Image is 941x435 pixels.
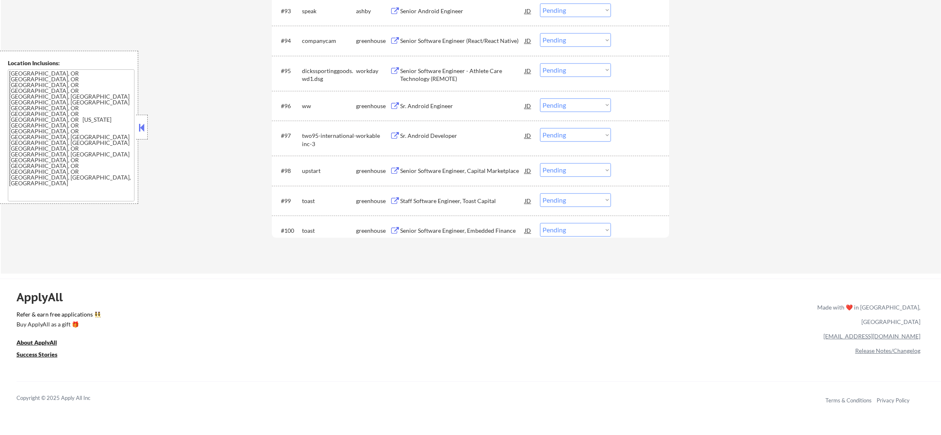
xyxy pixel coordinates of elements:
div: #95 [281,67,295,75]
div: companycam [302,37,356,45]
div: greenhouse [356,167,390,175]
div: #94 [281,37,295,45]
div: ashby [356,7,390,15]
div: Buy ApplyAll as a gift 🎁 [17,322,99,327]
div: Staff Software Engineer, Toast Capital [400,197,525,205]
div: JD [524,193,532,208]
div: JD [524,3,532,18]
u: Success Stories [17,351,57,358]
div: JD [524,128,532,143]
div: JD [524,33,532,48]
div: #97 [281,132,295,140]
a: Success Stories [17,350,68,361]
div: JD [524,163,532,178]
u: About ApplyAll [17,339,57,346]
div: Senior Software Engineer, Capital Marketplace [400,167,525,175]
div: two95-international-inc-3 [302,132,356,148]
div: Sr. Android Developer [400,132,525,140]
div: greenhouse [356,227,390,235]
div: #100 [281,227,295,235]
div: toast [302,227,356,235]
a: About ApplyAll [17,338,68,349]
div: JD [524,98,532,113]
div: Senior Software Engineer, Embedded Finance [400,227,525,235]
div: #96 [281,102,295,110]
div: #93 [281,7,295,15]
div: toast [302,197,356,205]
a: Terms & Conditions [825,397,872,404]
div: Senior Software Engineer - Athlete Care Technology (REMOTE) [400,67,525,83]
div: Senior Software Engineer (React/React Native) [400,37,525,45]
div: dickssportinggoods.wd1.dsg [302,67,356,83]
div: ApplyAll [17,290,72,304]
div: Copyright © 2025 Apply All Inc [17,394,111,402]
div: #99 [281,197,295,205]
div: #98 [281,167,295,175]
div: greenhouse [356,102,390,110]
div: Made with ❤️ in [GEOGRAPHIC_DATA], [GEOGRAPHIC_DATA] [814,300,920,329]
a: Privacy Policy [877,397,910,404]
div: JD [524,223,532,238]
div: workable [356,132,390,140]
a: Buy ApplyAll as a gift 🎁 [17,320,99,331]
a: Refer & earn free applications 👯‍♀️ [17,312,645,320]
div: workday [356,67,390,75]
div: Sr. Android Engineer [400,102,525,110]
div: ww [302,102,356,110]
div: greenhouse [356,197,390,205]
div: Location Inclusions: [8,59,135,67]
a: Release Notes/Changelog [855,347,920,354]
div: greenhouse [356,37,390,45]
a: [EMAIL_ADDRESS][DOMAIN_NAME] [823,333,920,340]
div: Senior Android Engineer [400,7,525,15]
div: speak [302,7,356,15]
div: JD [524,63,532,78]
div: upstart [302,167,356,175]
